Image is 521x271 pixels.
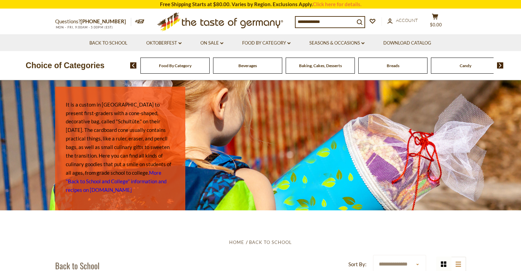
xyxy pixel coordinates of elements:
[130,62,137,69] img: previous arrow
[383,39,431,47] a: Download Catalog
[299,63,342,68] a: Baking, Cakes, Desserts
[396,17,418,23] span: Account
[309,39,364,47] a: Seasons & Occasions
[387,63,399,68] a: Breads
[55,17,131,26] p: Questions?
[497,62,504,69] img: next arrow
[80,18,126,24] a: [PHONE_NUMBER]
[55,25,113,29] span: MON - FRI, 9:00AM - 5:00PM (EST)
[460,63,471,68] a: Candy
[348,260,367,269] label: Sort By:
[387,17,418,24] a: Account
[313,1,361,7] a: Click here for details.
[146,39,182,47] a: Oktoberfest
[229,239,244,245] a: Home
[55,260,100,271] h1: Back to School
[249,239,292,245] a: Back to School
[66,100,175,195] p: It is a custom in [GEOGRAPHIC_DATA] to present first-graders with a cone-shaped, decorative bag, ...
[200,39,223,47] a: On Sale
[430,22,442,27] span: $0.00
[89,39,127,47] a: Back to School
[238,63,257,68] a: Beverages
[425,13,446,30] button: $0.00
[242,39,290,47] a: Food By Category
[66,170,166,193] a: More "Back to School and College" information and recipes on [DOMAIN_NAME]
[159,63,191,68] a: Food By Category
